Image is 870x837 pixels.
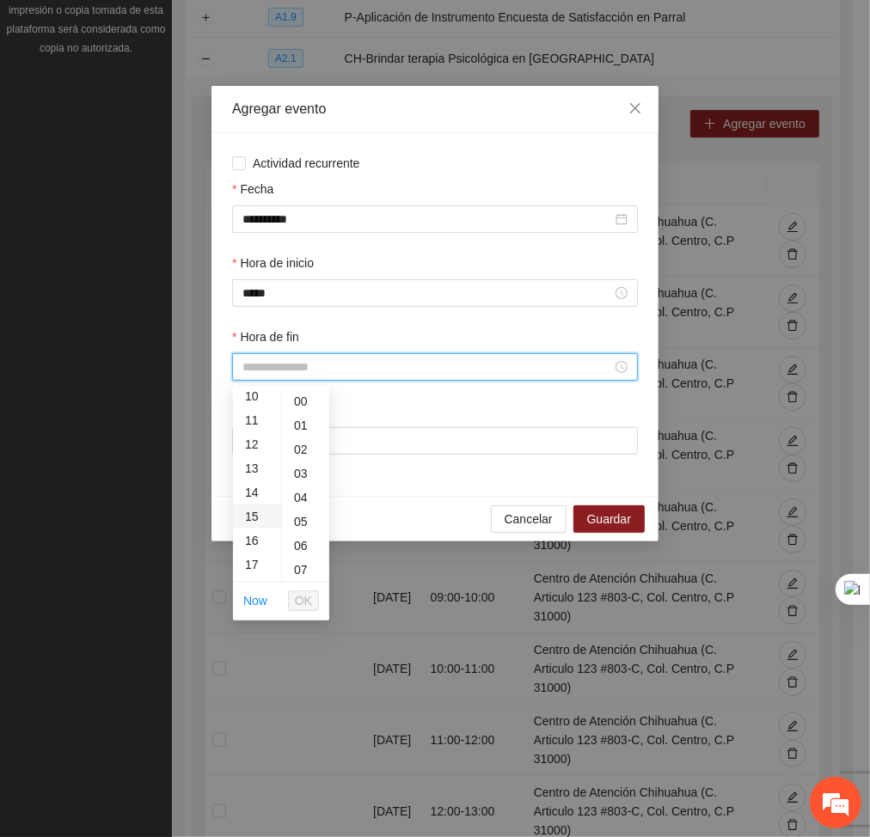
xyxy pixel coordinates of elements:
[232,254,314,272] label: Hora de inicio
[232,401,263,420] label: Lugar
[9,469,328,529] textarea: Escriba su mensaje y pulse “Intro”
[282,486,329,510] div: 04
[573,505,645,533] button: Guardar
[628,101,642,115] span: close
[282,510,329,534] div: 05
[288,590,319,611] button: OK
[233,456,281,480] div: 13
[282,389,329,413] div: 00
[587,510,631,528] span: Guardar
[282,534,329,558] div: 06
[246,154,367,173] span: Actividad recurrente
[505,510,553,528] span: Cancelar
[232,427,638,455] input: Lugar
[282,558,329,582] div: 07
[282,9,323,50] div: Minimizar ventana de chat en vivo
[242,284,612,302] input: Hora de inicio
[233,504,281,528] div: 15
[100,229,237,403] span: Estamos en línea.
[232,180,273,199] label: Fecha
[242,357,612,376] input: Hora de fin
[232,100,638,119] div: Agregar evento
[233,577,281,601] div: 18
[233,480,281,504] div: 14
[612,86,659,132] button: Close
[243,594,267,608] a: Now
[233,553,281,577] div: 17
[233,432,281,456] div: 12
[282,461,329,486] div: 03
[491,505,567,533] button: Cancelar
[232,327,299,346] label: Hora de fin
[282,413,329,437] div: 01
[233,528,281,553] div: 16
[89,88,289,110] div: Chatee con nosotros ahora
[233,384,281,408] div: 10
[282,437,329,461] div: 02
[242,210,612,229] input: Fecha
[233,408,281,432] div: 11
